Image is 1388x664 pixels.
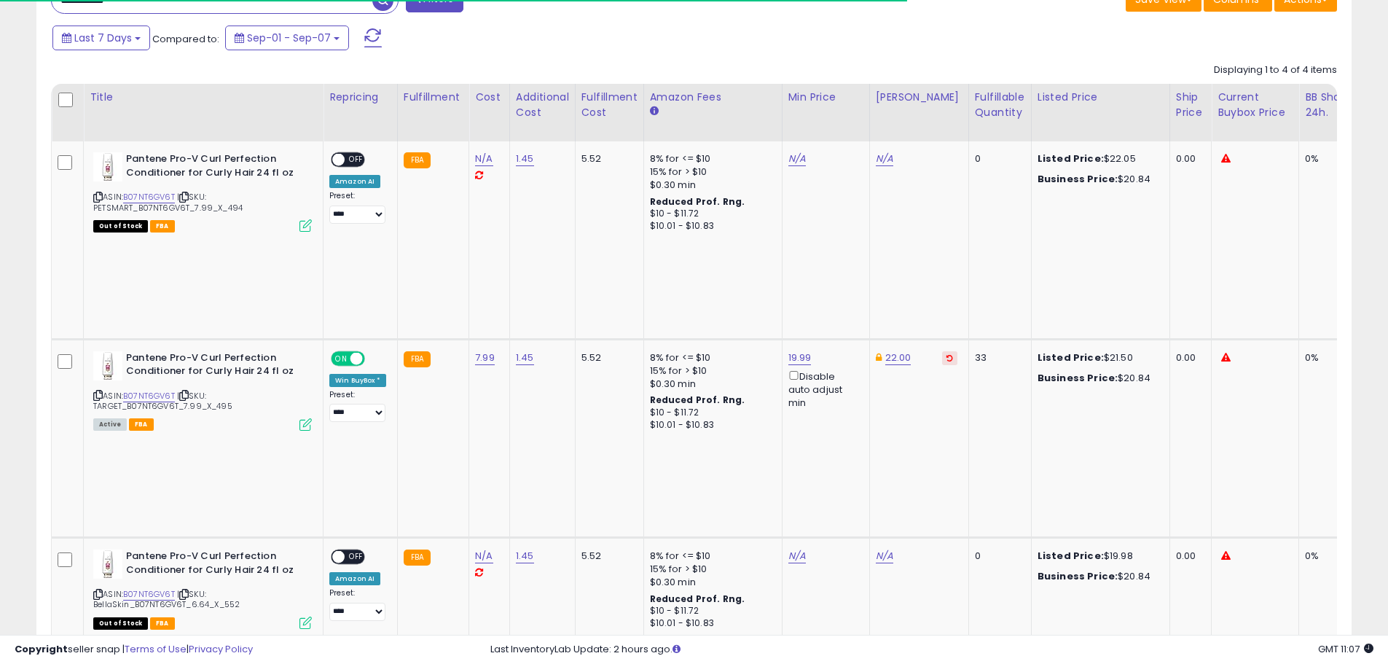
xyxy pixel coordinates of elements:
[404,90,463,105] div: Fulfillment
[475,549,493,563] a: N/A
[650,593,745,605] b: Reduced Prof. Rng.
[1038,90,1164,105] div: Listed Price
[123,390,175,402] a: B07NT6GV6T
[189,642,253,656] a: Privacy Policy
[93,152,312,230] div: ASIN:
[1218,90,1293,120] div: Current Buybox Price
[1038,372,1158,385] div: $20.84
[52,26,150,50] button: Last 7 Days
[1038,569,1118,583] b: Business Price:
[516,351,534,365] a: 1.45
[516,90,569,120] div: Additional Cost
[1318,642,1373,656] span: 2025-09-15 11:07 GMT
[15,643,253,657] div: seller snap | |
[475,351,495,365] a: 7.99
[788,368,858,410] div: Disable auto adjust min
[363,352,386,364] span: OFF
[650,220,771,233] div: $10.01 - $10.83
[1176,152,1200,165] div: 0.00
[123,588,175,601] a: B07NT6GV6T
[650,165,771,179] div: 15% for > $10
[1305,90,1358,120] div: BB Share 24h.
[93,390,232,412] span: | SKU: TARGET_B07NT6GV6T_7.99_X_495
[788,152,806,166] a: N/A
[93,550,122,579] img: 318SoiQFCiL._SL40_.jpg
[876,549,893,563] a: N/A
[885,351,911,365] a: 22.00
[650,378,771,391] div: $0.30 min
[1305,152,1353,165] div: 0%
[490,643,1373,657] div: Last InventoryLab Update: 2 hours ago.
[650,617,771,630] div: $10.01 - $10.83
[329,374,386,387] div: Win BuyBox *
[1038,152,1158,165] div: $22.05
[126,351,303,382] b: Pantene Pro-V Curl Perfection Conditioner for Curly Hair 24 fl oz
[123,191,175,203] a: B07NT6GV6T
[650,550,771,563] div: 8% for <= $10
[788,351,812,365] a: 19.99
[126,550,303,580] b: Pantene Pro-V Curl Perfection Conditioner for Curly Hair 24 fl oz
[225,26,349,50] button: Sep-01 - Sep-07
[329,191,386,224] div: Preset:
[1038,172,1118,186] b: Business Price:
[876,90,962,105] div: [PERSON_NAME]
[650,105,659,118] small: Amazon Fees.
[516,152,534,166] a: 1.45
[90,90,317,105] div: Title
[1038,550,1158,563] div: $19.98
[93,351,122,380] img: 318SoiQFCiL._SL40_.jpg
[329,90,391,105] div: Repricing
[332,352,350,364] span: ON
[581,90,638,120] div: Fulfillment Cost
[650,407,771,419] div: $10 - $11.72
[150,617,175,630] span: FBA
[93,418,127,431] span: All listings currently available for purchase on Amazon
[93,550,312,628] div: ASIN:
[93,617,148,630] span: All listings that are currently out of stock and unavailable for purchase on Amazon
[152,32,219,46] span: Compared to:
[150,220,175,233] span: FBA
[650,152,771,165] div: 8% for <= $10
[15,642,68,656] strong: Copyright
[404,152,431,168] small: FBA
[1038,371,1118,385] b: Business Price:
[1176,351,1200,364] div: 0.00
[1305,351,1353,364] div: 0%
[975,152,1020,165] div: 0
[404,550,431,566] small: FBA
[650,208,771,220] div: $10 - $11.72
[1038,351,1158,364] div: $21.50
[650,90,776,105] div: Amazon Fees
[329,572,380,585] div: Amazon AI
[650,195,745,208] b: Reduced Prof. Rng.
[975,351,1020,364] div: 33
[876,152,893,166] a: N/A
[650,576,771,589] div: $0.30 min
[93,152,122,181] img: 318SoiQFCiL._SL40_.jpg
[1038,152,1104,165] b: Listed Price:
[475,152,493,166] a: N/A
[788,549,806,563] a: N/A
[74,31,132,45] span: Last 7 Days
[345,551,368,563] span: OFF
[650,394,745,406] b: Reduced Prof. Rng.
[126,152,303,183] b: Pantene Pro-V Curl Perfection Conditioner for Curly Hair 24 fl oz
[1176,90,1205,120] div: Ship Price
[345,154,368,166] span: OFF
[650,179,771,192] div: $0.30 min
[329,175,380,188] div: Amazon AI
[93,191,243,213] span: | SKU: PETSMART_B07NT6GV6T_7.99_X_494
[475,90,503,105] div: Cost
[975,90,1025,120] div: Fulfillable Quantity
[329,588,386,621] div: Preset:
[581,351,632,364] div: 5.52
[93,220,148,233] span: All listings that are currently out of stock and unavailable for purchase on Amazon
[788,90,863,105] div: Min Price
[650,605,771,617] div: $10 - $11.72
[1038,173,1158,186] div: $20.84
[1038,549,1104,563] b: Listed Price:
[516,549,534,563] a: 1.45
[650,563,771,576] div: 15% for > $10
[129,418,154,431] span: FBA
[125,642,187,656] a: Terms of Use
